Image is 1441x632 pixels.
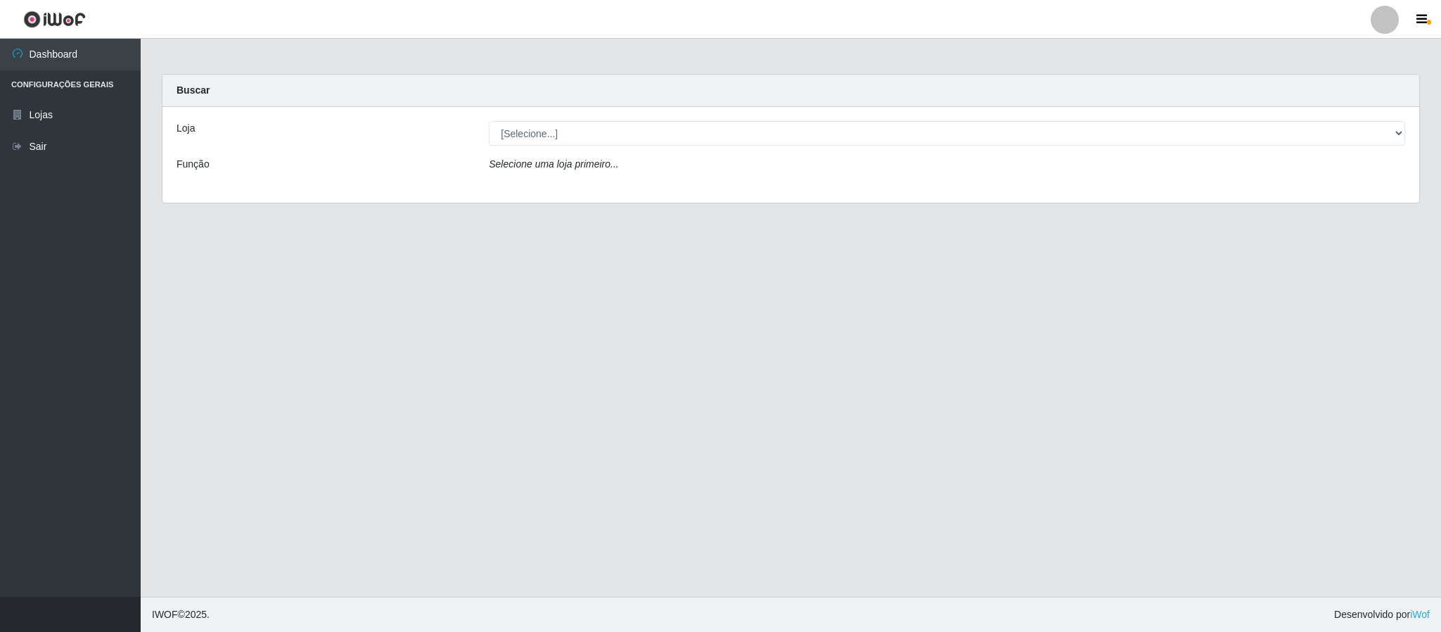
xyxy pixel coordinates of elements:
[23,11,86,28] img: CoreUI Logo
[152,609,178,620] span: IWOF
[177,84,210,96] strong: Buscar
[489,158,618,170] i: Selecione uma loja primeiro...
[1410,609,1430,620] a: iWof
[177,157,210,172] label: Função
[177,121,195,136] label: Loja
[152,607,210,622] span: © 2025 .
[1334,607,1430,622] span: Desenvolvido por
